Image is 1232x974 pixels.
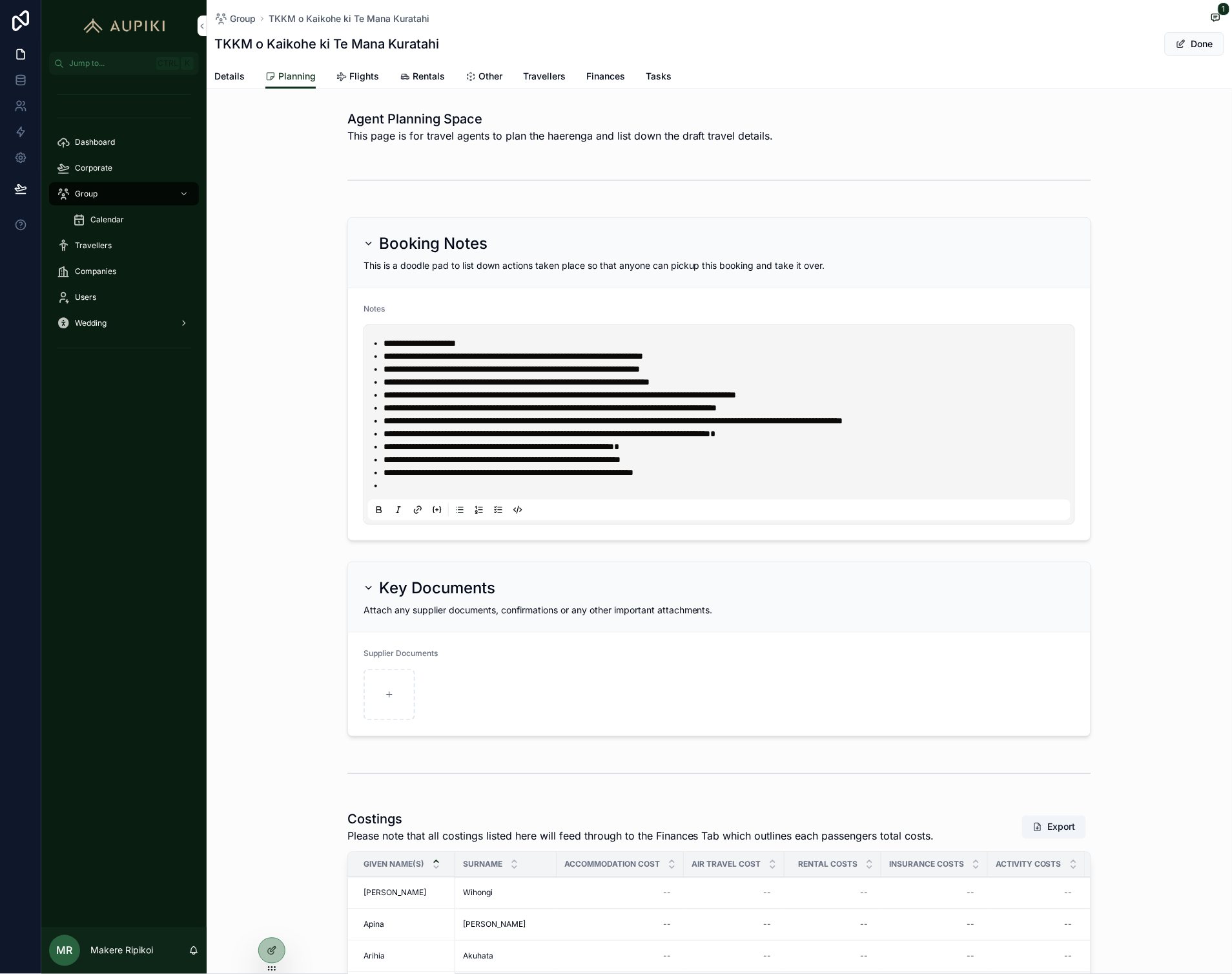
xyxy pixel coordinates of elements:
[792,883,874,904] a: --
[1065,920,1073,930] div: --
[57,943,73,958] span: MR
[1065,888,1073,898] div: --
[413,70,445,83] span: Rentals
[379,233,488,254] h2: Booking Notes
[692,915,777,935] a: --
[364,304,385,313] span: Notes
[692,860,761,870] span: Air Travel Cost
[889,946,980,967] a: --
[646,65,672,90] a: Tasks
[364,951,447,962] a: Arihia
[646,70,672,83] span: Tasks
[586,70,625,83] span: Finances
[214,70,245,83] span: Details
[347,110,774,128] h1: Agent Planning Space
[663,951,671,962] div: --
[463,951,493,962] span: Akuhata
[523,65,566,90] a: Travellers
[1022,816,1086,839] button: Export
[1207,10,1224,26] button: 1
[478,70,502,83] span: Other
[347,829,934,844] span: Please note that all costings listed here will feed through to the Finances Tab which outlines ea...
[49,286,199,309] a: Users
[564,860,660,870] span: Accommodation Cost
[69,58,151,69] span: Jump to...
[967,951,975,962] div: --
[663,888,671,898] div: --
[49,52,199,75] button: Jump to...CtrlK
[75,292,96,302] span: Users
[364,604,713,615] span: Attach any supplier documents, confirmations or any other important attachments.
[347,810,934,829] h1: Costings
[564,915,676,935] a: --
[463,920,549,930] a: [PERSON_NAME]
[792,915,874,935] a: --
[861,888,868,898] div: --
[564,883,676,904] a: --
[364,888,447,898] a: [PERSON_NAME]
[49,156,199,180] a: Corporate
[75,189,98,199] span: Group
[49,182,199,206] a: Group
[75,240,112,251] span: Travellers
[364,920,384,930] span: Apina
[269,12,429,25] span: TKKM o Kaikohe ki Te Mana Kuratahi
[967,920,975,930] div: --
[156,57,180,70] span: Ctrl
[214,12,256,25] a: Group
[379,578,495,598] h2: Key Documents
[230,12,256,25] span: Group
[996,860,1062,870] span: Activity Costs
[214,65,245,90] a: Details
[65,208,199,231] a: Calendar
[1165,32,1224,56] button: Done
[75,137,115,147] span: Dashboard
[349,70,379,83] span: Flights
[90,944,153,957] p: Makere Ripikoi
[463,860,502,870] span: Surname
[77,16,171,36] img: App logo
[364,648,438,658] span: Supplier Documents
[861,920,868,930] div: --
[523,70,566,83] span: Travellers
[75,318,107,328] span: Wedding
[364,860,424,870] span: Given Name(s)
[792,946,874,967] a: --
[692,883,777,904] a: --
[49,131,199,154] a: Dashboard
[49,312,199,335] a: Wedding
[400,65,445,90] a: Rentals
[90,215,124,225] span: Calendar
[1218,3,1230,16] span: 1
[49,260,199,283] a: Companies
[764,951,772,962] div: --
[463,888,549,898] a: Wihongi
[214,35,439,53] h1: TKKM o Kaikohe ki Te Mana Kuratahi
[463,920,526,930] span: [PERSON_NAME]
[764,888,772,898] div: --
[364,951,385,962] span: Arihia
[996,915,1078,935] a: --
[663,920,671,930] div: --
[364,888,426,898] span: [PERSON_NAME]
[336,65,379,90] a: Flights
[463,888,493,898] span: Wihongi
[889,860,964,870] span: Insurance Costs
[996,883,1078,904] a: --
[49,234,199,257] a: Travellers
[75,163,112,173] span: Corporate
[278,70,316,83] span: Planning
[764,920,772,930] div: --
[798,860,857,870] span: Rental Costs
[996,946,1078,967] a: --
[861,951,868,962] div: --
[692,946,777,967] a: --
[182,58,192,69] span: K
[967,888,975,898] div: --
[889,883,980,904] a: --
[41,75,207,375] div: scrollable content
[265,65,316,89] a: Planning
[1065,951,1073,962] div: --
[889,915,980,935] a: --
[75,266,116,277] span: Companies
